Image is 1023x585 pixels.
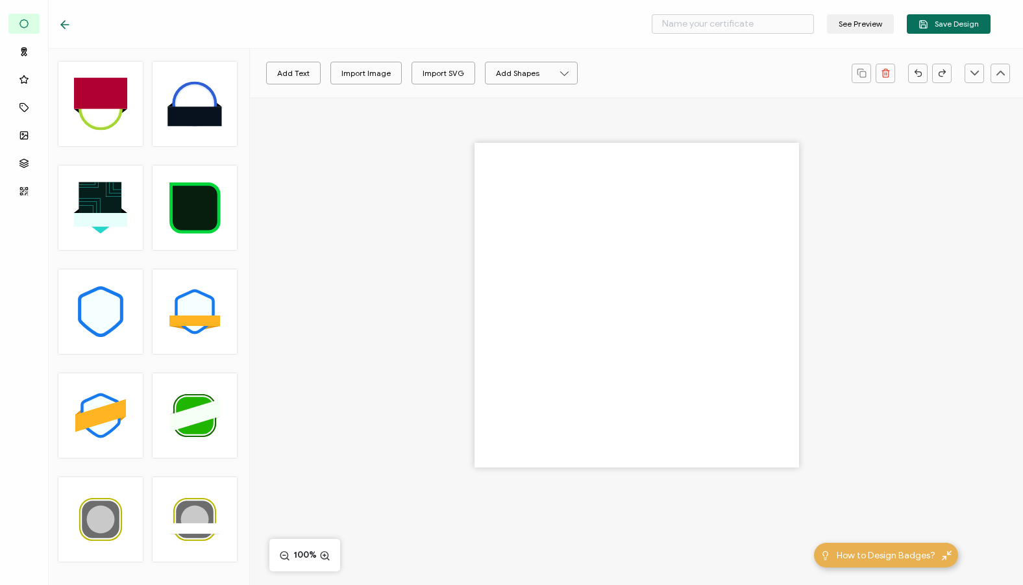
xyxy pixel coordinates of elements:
[341,62,391,84] div: Import Image
[918,19,979,29] span: Save Design
[266,62,321,84] button: Add Text
[837,549,935,562] span: How to Design Badges?
[423,62,464,84] div: Import SVG
[827,14,894,34] button: See Preview
[485,62,578,84] button: Add Shapes
[942,551,952,560] img: minimize-icon.svg
[293,549,316,562] span: 100%
[652,14,814,34] input: Name your certificate
[907,14,991,34] button: Save Design
[958,523,1023,585] iframe: Chat Widget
